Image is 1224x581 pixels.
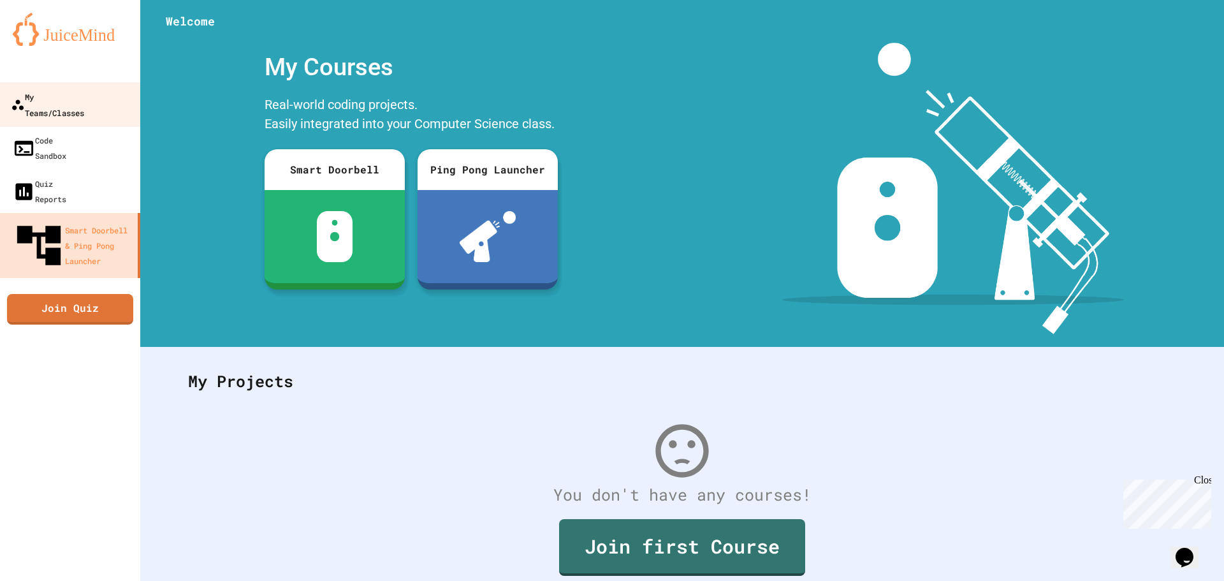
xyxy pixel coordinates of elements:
div: Chat with us now!Close [5,5,88,81]
div: Real-world coding projects. Easily integrated into your Computer Science class. [258,92,564,140]
img: logo-orange.svg [13,13,127,46]
div: You don't have any courses! [175,483,1189,507]
div: Code Sandbox [13,133,66,163]
a: Join first Course [559,519,805,576]
img: sdb-white.svg [317,211,353,262]
img: banner-image-my-projects.png [782,43,1124,334]
div: My Projects [175,357,1189,406]
div: My Courses [258,43,564,92]
div: Smart Doorbell & Ping Pong Launcher [13,219,133,272]
div: Smart Doorbell [265,149,405,190]
div: My Teams/Classes [11,89,84,120]
div: Ping Pong Launcher [418,149,558,190]
a: Join Quiz [7,294,133,325]
iframe: chat widget [1170,530,1211,568]
iframe: chat widget [1118,474,1211,529]
div: Quiz Reports [13,176,66,207]
img: ppl-with-ball.png [460,211,516,262]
